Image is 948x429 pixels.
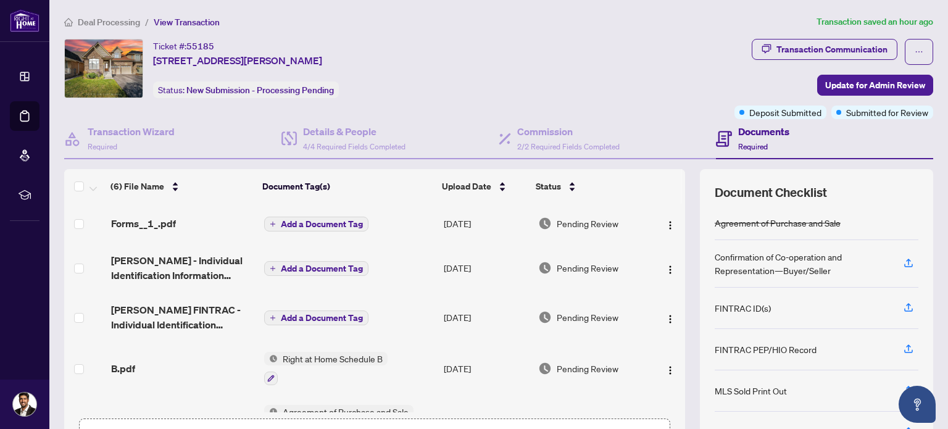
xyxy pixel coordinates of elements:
button: Add a Document Tag [264,310,368,325]
span: Status [536,180,561,193]
button: Logo [660,214,680,233]
span: Deposit Submitted [749,106,821,119]
span: plus [270,221,276,227]
button: Logo [660,307,680,327]
button: Open asap [899,386,936,423]
th: Upload Date [437,169,531,204]
span: New Submission - Processing Pending [186,85,334,96]
td: [DATE] [439,243,533,293]
img: Document Status [538,362,552,375]
span: Add a Document Tag [281,314,363,322]
span: View Transaction [154,17,220,28]
span: 55185 [186,41,214,52]
span: Document Checklist [715,184,827,201]
img: Status Icon [264,352,278,365]
span: home [64,18,73,27]
th: (6) File Name [106,169,257,204]
span: Upload Date [442,180,491,193]
button: Transaction Communication [752,39,897,60]
span: Right at Home Schedule B [278,352,388,365]
span: Pending Review [557,310,618,324]
img: Document Status [538,310,552,324]
button: Add a Document Tag [264,260,368,277]
button: Add a Document Tag [264,261,368,276]
button: Logo [660,258,680,278]
div: MLS Sold Print Out [715,384,787,398]
span: ellipsis [915,48,923,56]
th: Status [531,169,648,204]
span: Pending Review [557,261,618,275]
td: [DATE] [439,342,533,395]
span: Pending Review [557,217,618,230]
button: Status IconRight at Home Schedule B [264,352,388,385]
div: Agreement of Purchase and Sale [715,216,841,230]
img: Status Icon [264,405,278,419]
button: Add a Document Tag [264,216,368,232]
button: Logo [660,359,680,378]
td: [DATE] [439,204,533,243]
th: Document Tag(s) [257,169,437,204]
span: Required [738,142,768,151]
td: [DATE] [439,293,533,342]
span: Deal Processing [78,17,140,28]
div: FINTRAC ID(s) [715,301,771,315]
span: Required [88,142,117,151]
img: Logo [665,265,675,275]
span: Submitted for Review [846,106,928,119]
h4: Commission [517,124,620,139]
span: Update for Admin Review [825,75,925,95]
div: Transaction Communication [776,40,888,59]
span: Add a Document Tag [281,220,363,228]
span: B.pdf [111,361,135,376]
h4: Details & People [303,124,405,139]
span: Forms__1_.pdf [111,216,176,231]
span: (6) File Name [110,180,164,193]
span: plus [270,265,276,272]
img: Document Status [538,261,552,275]
span: 2/2 Required Fields Completed [517,142,620,151]
li: / [145,15,149,29]
img: Logo [665,220,675,230]
div: Status: [153,81,339,98]
button: Add a Document Tag [264,310,368,326]
span: plus [270,315,276,321]
img: Logo [665,365,675,375]
img: Document Status [538,217,552,230]
button: Add a Document Tag [264,217,368,231]
h4: Transaction Wizard [88,124,175,139]
span: [PERSON_NAME] FINTRAC - Individual Identification Information Record.pdf [111,302,254,332]
span: Agreement of Purchase and Sale [278,405,414,419]
h4: Documents [738,124,789,139]
img: IMG-E12399012_1.jpg [65,40,143,98]
div: FINTRAC PEP/HIO Record [715,343,817,356]
span: Pending Review [557,362,618,375]
div: Confirmation of Co-operation and Representation—Buyer/Seller [715,250,889,277]
div: Ticket #: [153,39,214,53]
span: 4/4 Required Fields Completed [303,142,405,151]
button: Update for Admin Review [817,75,933,96]
img: Profile Icon [13,393,36,416]
img: Logo [665,314,675,324]
img: logo [10,9,39,32]
span: [PERSON_NAME] - Individual Identification Information Record 1.pdf [111,253,254,283]
span: Add a Document Tag [281,264,363,273]
span: [STREET_ADDRESS][PERSON_NAME] [153,53,322,68]
article: Transaction saved an hour ago [817,15,933,29]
